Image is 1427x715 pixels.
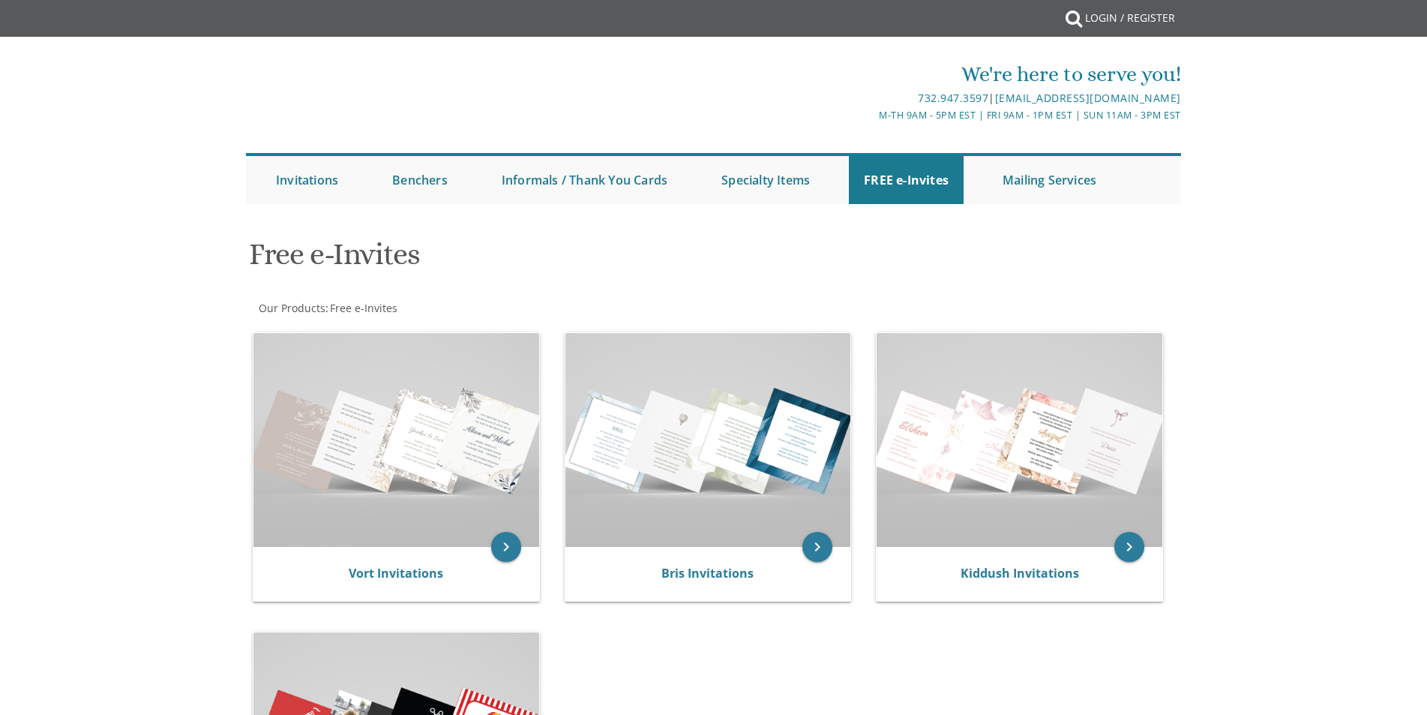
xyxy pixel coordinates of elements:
div: | [559,89,1181,107]
h1: Free e-Invites [249,238,861,282]
img: Kiddush Invitations [877,333,1162,547]
a: Vort Invitations [349,565,443,581]
a: Bris Invitations [661,565,754,581]
a: Specialty Items [706,156,825,204]
a: Free e-Invites [328,301,397,315]
a: FREE e-Invites [849,156,964,204]
a: Mailing Services [988,156,1111,204]
a: Benchers [377,156,463,204]
a: keyboard_arrow_right [802,532,832,562]
a: keyboard_arrow_right [1114,532,1144,562]
a: 732.947.3597 [918,91,988,105]
img: Vort Invitations [253,333,539,547]
a: [EMAIL_ADDRESS][DOMAIN_NAME] [995,91,1181,105]
div: We're here to serve you! [559,59,1181,89]
span: Free e-Invites [330,301,397,315]
a: Informals / Thank You Cards [487,156,682,204]
a: Our Products [257,301,325,315]
div: M-Th 9am - 5pm EST | Fri 9am - 1pm EST | Sun 11am - 3pm EST [559,107,1181,123]
img: Bris Invitations [565,333,851,547]
a: Kiddush Invitations [961,565,1079,581]
a: keyboard_arrow_right [491,532,521,562]
div: : [246,301,714,316]
a: Invitations [261,156,353,204]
